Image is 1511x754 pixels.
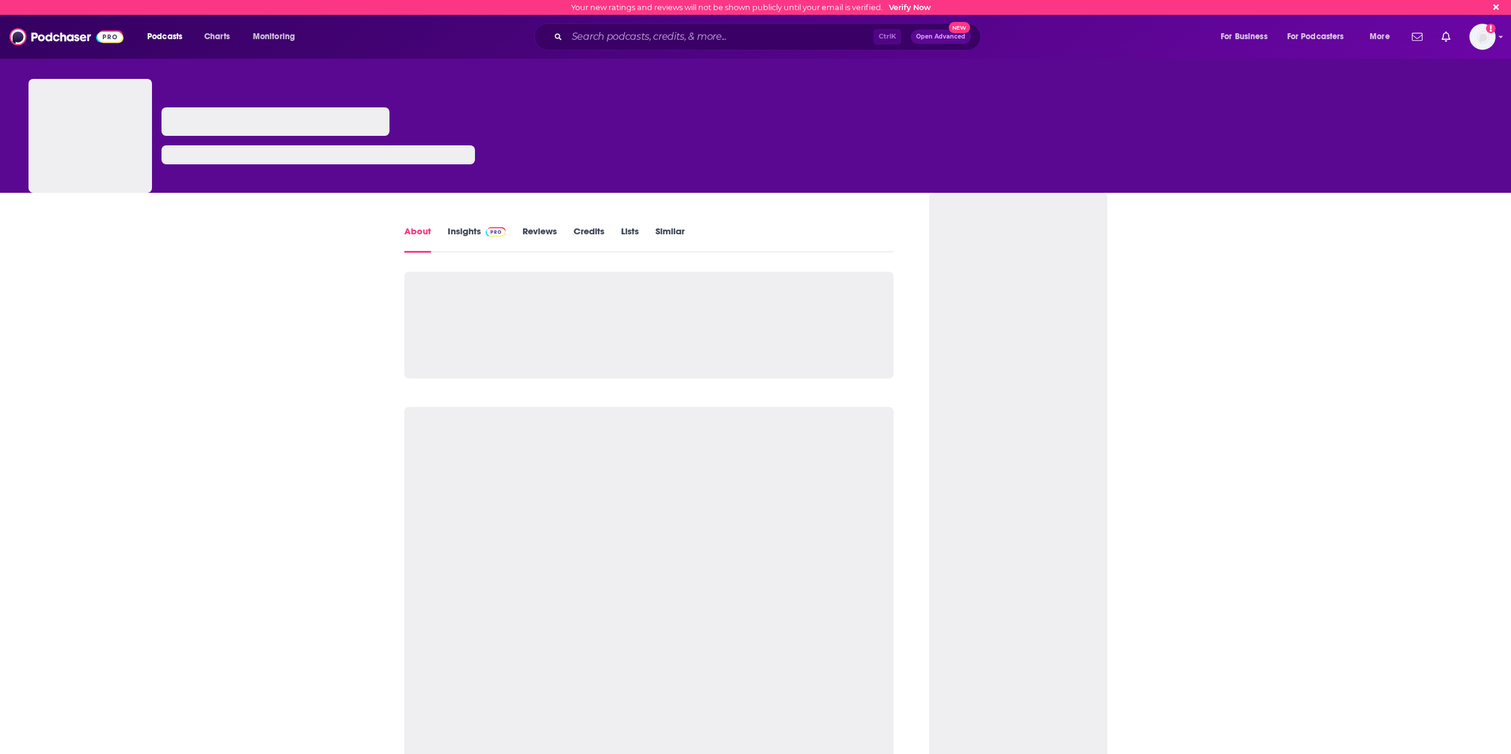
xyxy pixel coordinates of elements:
[949,22,970,33] span: New
[655,225,685,253] a: Similar
[522,225,557,253] a: Reviews
[9,26,123,48] img: Podchaser - Follow, Share and Rate Podcasts
[147,28,182,45] span: Podcasts
[1212,27,1282,46] button: open menu
[1370,28,1390,45] span: More
[1486,24,1496,33] svg: Email not verified
[1437,27,1455,47] a: Show notifications dropdown
[1469,24,1496,50] img: User Profile
[253,28,295,45] span: Monitoring
[1469,24,1496,50] span: Logged in as carlosrosario
[404,225,431,253] a: About
[571,3,931,12] div: Your new ratings and reviews will not be shown publicly until your email is verified.
[621,225,639,253] a: Lists
[1221,28,1268,45] span: For Business
[574,225,604,253] a: Credits
[448,225,506,253] a: InsightsPodchaser Pro
[1287,28,1344,45] span: For Podcasters
[204,28,230,45] span: Charts
[567,27,873,46] input: Search podcasts, credits, & more...
[1469,24,1496,50] button: Show profile menu
[197,27,237,46] a: Charts
[916,34,965,40] span: Open Advanced
[486,227,506,237] img: Podchaser Pro
[1407,27,1427,47] a: Show notifications dropdown
[889,3,931,12] a: Verify Now
[1361,27,1405,46] button: open menu
[911,30,971,44] button: Open AdvancedNew
[1279,27,1361,46] button: open menu
[139,27,198,46] button: open menu
[546,23,992,50] div: Search podcasts, credits, & more...
[873,29,901,44] span: Ctrl K
[245,27,311,46] button: open menu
